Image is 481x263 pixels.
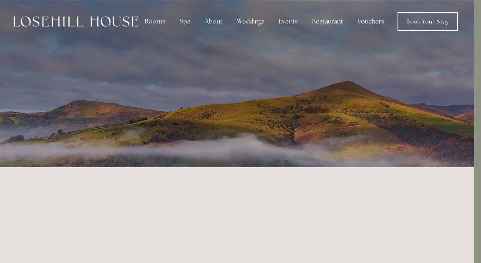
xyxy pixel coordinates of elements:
[272,14,304,29] div: Events
[138,14,172,29] div: Rooms
[231,14,271,29] div: Weddings
[351,14,390,29] a: Vouchers
[398,12,458,31] a: Book Your Stay
[173,14,197,29] div: Spa
[306,14,349,29] div: Restaurant
[198,14,229,29] div: About
[13,16,138,27] img: Losehill House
